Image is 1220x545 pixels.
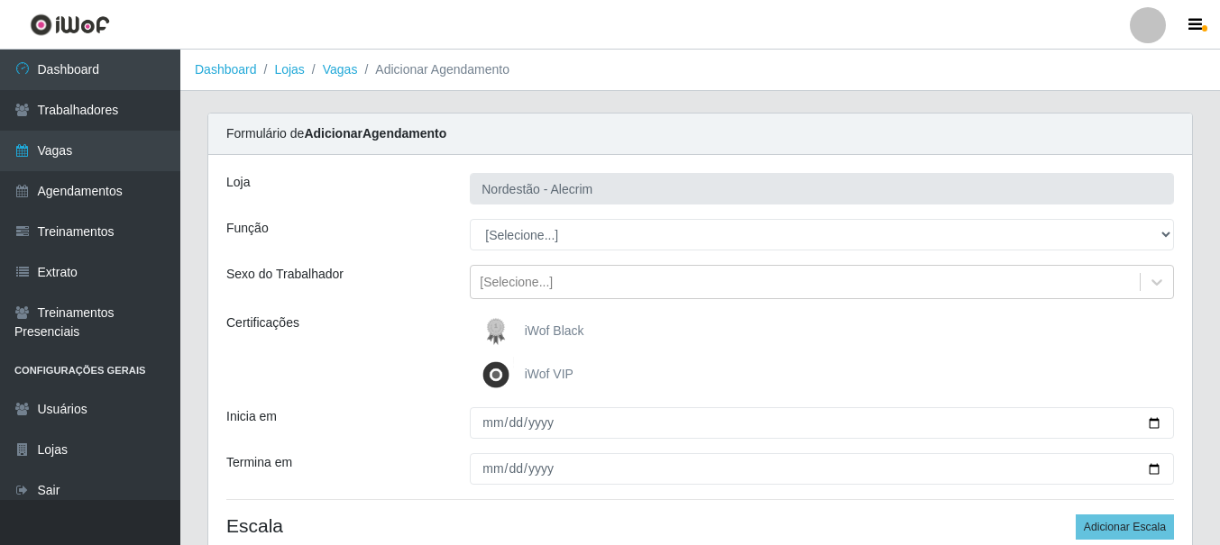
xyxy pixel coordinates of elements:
a: Dashboard [195,62,257,77]
img: CoreUI Logo [30,14,110,36]
label: Função [226,219,269,238]
img: iWof VIP [478,357,521,393]
input: 00/00/0000 [470,453,1174,485]
label: Sexo do Trabalhador [226,265,344,284]
label: Loja [226,173,250,192]
span: iWof Black [525,323,584,338]
img: iWof Black [478,313,521,350]
div: Formulário de [208,114,1192,155]
h4: Escala [226,514,1174,537]
span: iWof VIP [525,367,573,381]
label: Termina em [226,453,292,472]
button: Adicionar Escala [1076,514,1174,540]
a: Lojas [274,62,304,77]
input: 00/00/0000 [470,407,1174,439]
strong: Adicionar Agendamento [304,126,446,141]
nav: breadcrumb [180,50,1220,91]
li: Adicionar Agendamento [357,60,509,79]
label: Inicia em [226,407,277,426]
div: [Selecione...] [480,273,553,292]
a: Vagas [323,62,358,77]
label: Certificações [226,313,299,332]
